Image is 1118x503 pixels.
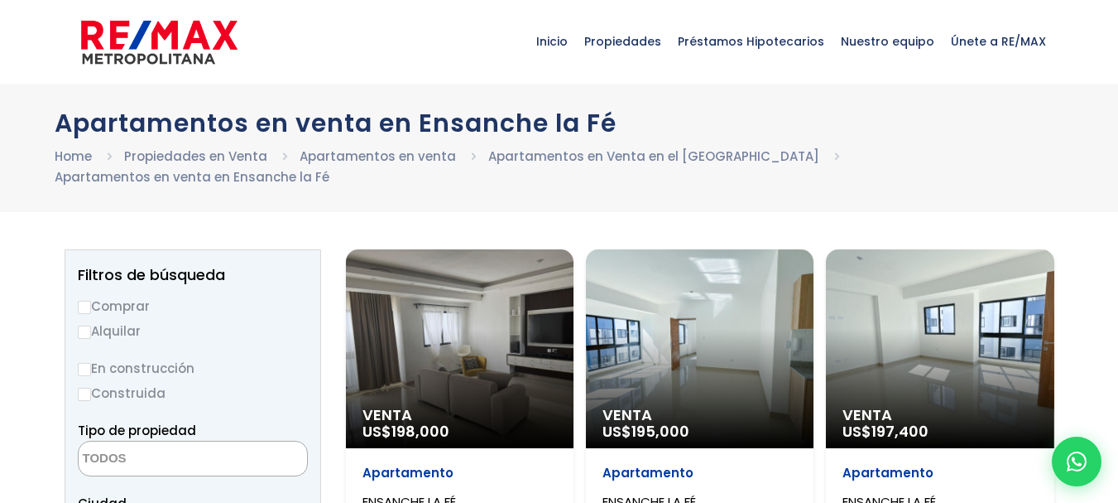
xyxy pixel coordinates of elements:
[78,358,308,379] label: En construcción
[55,109,1064,138] h1: Apartamentos en venta en Ensanche la Fé
[81,17,238,67] img: remax-metropolitana-logo
[79,442,239,477] textarea: Search
[669,17,833,66] span: Préstamos Hipotecarios
[943,17,1054,66] span: Únete a RE/MAX
[78,267,308,283] h2: Filtros de búsqueda
[78,321,308,341] label: Alquilar
[78,363,91,376] input: En construcción
[576,17,669,66] span: Propiedades
[78,383,308,404] label: Construida
[362,421,449,442] span: US$
[78,296,308,317] label: Comprar
[55,167,329,187] li: Apartamentos en venta en Ensanche la Fé
[871,421,928,442] span: 197,400
[300,148,456,165] a: Apartamentos en venta
[488,148,819,165] a: Apartamentos en Venta en el [GEOGRAPHIC_DATA]
[124,148,267,165] a: Propiedades en Venta
[842,421,928,442] span: US$
[391,421,449,442] span: 198,000
[602,407,797,423] span: Venta
[631,421,689,442] span: 195,000
[602,421,689,442] span: US$
[602,465,797,481] p: Apartamento
[78,388,91,401] input: Construida
[78,422,196,439] span: Tipo de propiedad
[528,17,576,66] span: Inicio
[55,148,92,165] a: Home
[842,407,1037,423] span: Venta
[362,407,557,423] span: Venta
[833,17,943,66] span: Nuestro equipo
[842,465,1037,481] p: Apartamento
[78,301,91,314] input: Comprar
[78,326,91,339] input: Alquilar
[362,465,557,481] p: Apartamento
